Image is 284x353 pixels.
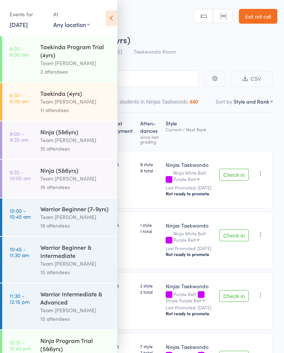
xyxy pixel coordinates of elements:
[166,170,213,183] div: Ninja White Belt
[40,205,111,213] div: Warrior Beginner (7-9yrs)
[40,128,111,136] div: Ninja (5&6yrs)
[231,71,273,87] button: CSV
[173,237,196,242] div: Purple Belt
[2,160,117,198] a: 9:30 -10:00 amNinja (5&6yrs)Team [PERSON_NAME]16 attendees
[137,116,163,148] div: Atten­dances
[166,305,213,310] small: Last Promoted: [DATE]
[166,251,213,257] div: Not ready to promote
[111,161,134,167] div: N/A
[111,222,134,228] div: N/A
[166,310,213,316] div: Not ready to promote
[10,20,28,28] a: [DATE]
[140,167,160,174] span: 9 total
[111,343,134,349] div: N/A
[40,221,111,230] div: 18 attendees
[10,131,28,142] time: 9:00 - 9:30 am
[10,246,29,258] time: 10:45 - 11:30 am
[40,59,111,67] div: Team [PERSON_NAME]
[166,191,213,196] div: Not ready to promote
[40,315,111,323] div: 15 attendees
[216,98,232,105] label: Sort by
[40,106,111,114] div: 11 attendees
[40,43,111,59] div: Taekinda Program Trial (4yrs)
[10,339,31,351] time: 12:15 - 12:45 pm
[219,290,249,302] button: Check in
[2,283,117,329] a: 11:30 -12:15 pmWarrior Intermediate & AdvancedTeam [PERSON_NAME]15 attendees
[234,98,269,105] div: Style and Rank
[40,166,111,174] div: Ninja (5&6yrs)
[40,243,111,259] div: Warrior Beginner & Intermediate
[40,144,111,153] div: 15 attendees
[166,298,202,303] div: Stripe Purple Belt
[53,8,90,20] div: At
[219,169,249,181] button: Check in
[140,228,160,234] span: 1 total
[2,198,117,236] a: 10:00 -10:45 amWarrior Beginner (7-9yrs)Team [PERSON_NAME]18 attendees
[140,222,160,228] span: 1 style
[163,116,216,148] div: Style
[140,282,160,289] span: 2 style
[133,48,176,55] span: Taekwondo Room
[166,161,213,168] div: Ninjas Taekwondo
[40,67,111,76] div: 2 attendees
[40,306,111,315] div: Team [PERSON_NAME]
[189,99,198,105] div: 440
[166,127,213,132] div: Current / Next Rank
[40,183,111,191] div: 16 attendees
[40,89,111,97] div: Taekinda (4yrs)
[166,222,213,229] div: Ninjas Taekwondo
[140,343,160,349] span: 7 style
[40,97,111,106] div: Team [PERSON_NAME]
[105,95,198,112] button: Other students in Ninjas Taekwondo440
[166,185,213,190] small: Last Promoted: [DATE]
[10,46,29,57] time: 8:30 - 9:00 am
[10,208,31,219] time: 10:00 - 10:45 am
[166,246,213,251] small: Last Promoted: [DATE]
[2,237,117,283] a: 10:45 -11:30 amWarrior Beginner & IntermediateTeam [PERSON_NAME]15 attendees
[10,169,31,181] time: 9:30 - 10:00 am
[40,336,111,353] div: Ninja Program Trial (5&6yrs)
[40,259,111,268] div: Team [PERSON_NAME]
[173,176,196,181] div: Purple Belt
[108,116,137,148] div: Next Payment
[40,268,111,276] div: 15 attendees
[40,136,111,144] div: Team [PERSON_NAME]
[2,36,117,82] a: 8:30 -9:00 amTaekinda Program Trial (4yrs)Team [PERSON_NAME]2 attendees
[140,134,160,144] div: since last grading
[10,92,29,104] time: 8:30 - 9:00 am
[140,161,160,167] span: 9 style
[219,229,249,241] button: Check in
[10,293,30,305] time: 11:30 - 12:15 pm
[111,282,134,289] div: N/A
[166,282,213,290] div: Ninjas Taekwondo
[166,292,213,303] div: Purple Belt
[166,343,213,350] div: Ninjas Taekwondo
[40,290,111,306] div: Warrior Intermediate & Advanced
[2,83,117,121] a: 8:30 -9:00 amTaekinda (4yrs)Team [PERSON_NAME]11 attendees
[40,213,111,221] div: Team [PERSON_NAME]
[2,121,117,159] a: 9:00 -9:30 amNinja (5&6yrs)Team [PERSON_NAME]15 attendees
[166,231,213,243] div: Ninja White Belt
[40,174,111,183] div: Team [PERSON_NAME]
[10,8,46,20] div: Events for
[140,289,160,295] span: 2 total
[239,9,277,24] a: Exit roll call
[53,20,90,28] div: Any location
